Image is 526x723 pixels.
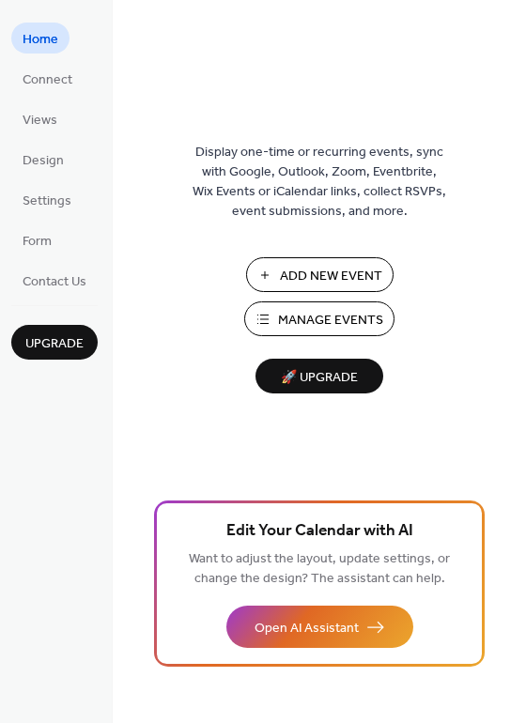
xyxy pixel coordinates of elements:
[226,518,413,545] span: Edit Your Calendar with AI
[23,272,86,292] span: Contact Us
[11,184,83,215] a: Settings
[11,224,63,255] a: Form
[255,359,383,393] button: 🚀 Upgrade
[23,232,52,252] span: Form
[280,267,382,286] span: Add New Event
[25,334,84,354] span: Upgrade
[189,546,450,592] span: Want to adjust the layout, update settings, or change the design? The assistant can help.
[246,257,394,292] button: Add New Event
[11,144,75,175] a: Design
[226,606,413,648] button: Open AI Assistant
[23,30,58,50] span: Home
[11,23,70,54] a: Home
[244,301,394,336] button: Manage Events
[23,151,64,171] span: Design
[23,70,72,90] span: Connect
[255,619,359,638] span: Open AI Assistant
[11,63,84,94] a: Connect
[267,365,372,391] span: 🚀 Upgrade
[23,111,57,131] span: Views
[11,103,69,134] a: Views
[11,325,98,360] button: Upgrade
[11,265,98,296] a: Contact Us
[23,192,71,211] span: Settings
[278,311,383,331] span: Manage Events
[193,143,446,222] span: Display one-time or recurring events, sync with Google, Outlook, Zoom, Eventbrite, Wix Events or ...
